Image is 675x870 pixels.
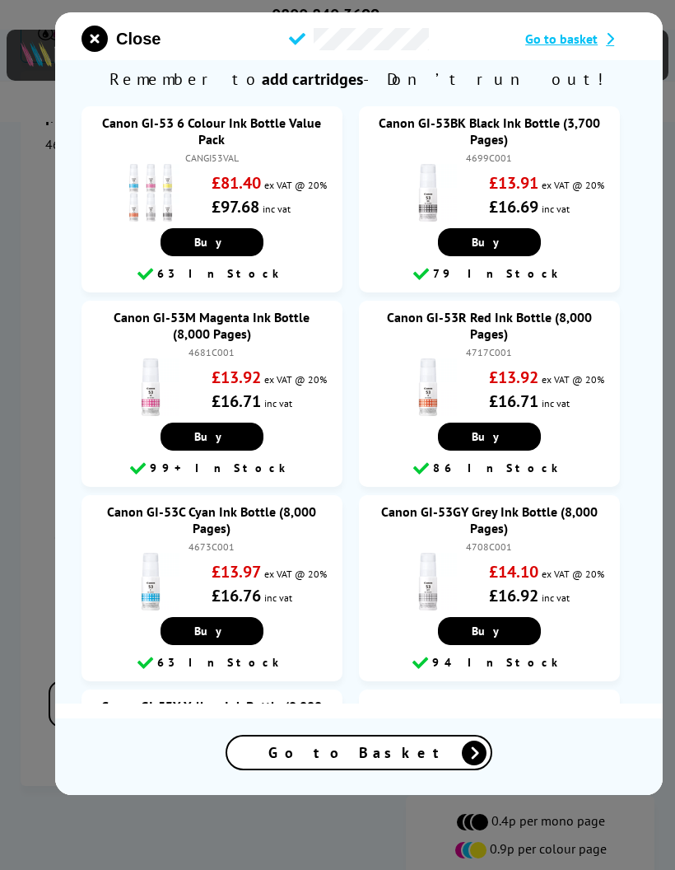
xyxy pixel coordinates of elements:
[90,264,334,284] div: 63 In Stock
[367,264,612,284] div: 79 In Stock
[263,203,291,215] span: inc vat
[489,391,538,412] strong: £16.71
[122,164,179,222] img: Canon GI-53 6 Colour Ink Bottle Value Pack
[194,235,230,250] span: Buy
[90,653,334,673] div: 63 In Stock
[387,309,592,342] a: Canon GI-53R Red Ink Bottle (8,000 Pages)
[542,203,570,215] span: inc vat
[194,429,230,444] span: Buy
[212,561,261,582] strong: £13.97
[212,172,261,194] strong: £81.40
[489,367,538,388] strong: £13.92
[525,30,636,47] a: Go to basket
[375,152,603,164] div: 4699C001
[264,592,292,604] span: inc vat
[367,459,612,479] div: 86 In Stock
[542,179,604,191] span: ex VAT @ 20%
[98,152,326,164] div: CANGI53VAL
[542,592,570,604] span: inc vat
[264,373,327,386] span: ex VAT @ 20%
[399,358,457,416] img: Canon GI-53R Red Ink Bottle (8,000 Pages)
[98,540,326,553] div: 4673C001
[375,540,603,553] div: 4708C001
[399,553,457,610] img: Canon GI-53GY Grey Ink Bottle (8,000 Pages)
[114,309,310,342] a: Canon GI-53M Magenta Ink Bottle (8,000 Pages)
[264,397,292,409] span: inc vat
[212,585,261,606] strong: £16.76
[489,196,538,217] strong: £16.69
[399,164,457,222] img: Canon GI-53BK Black Ink Bottle (3,700 Pages)
[98,346,326,358] div: 4681C001
[268,743,449,762] span: Go to Basket
[55,60,663,98] span: Remember to - Don’t run out!
[212,391,261,412] strong: £16.71
[122,358,179,416] img: Canon GI-53M Magenta Ink Bottle (8,000 Pages)
[81,26,161,52] button: close modal
[489,172,538,194] strong: £13.91
[264,568,327,580] span: ex VAT @ 20%
[107,503,316,536] a: Canon GI-53C Cyan Ink Bottle (8,000 Pages)
[381,503,598,536] a: Canon GI-53GY Grey Ink Bottle (8,000 Pages)
[489,585,538,606] strong: £16.92
[472,235,507,250] span: Buy
[542,568,604,580] span: ex VAT @ 20%
[194,624,230,638] span: Buy
[489,561,538,582] strong: £14.10
[122,553,179,610] img: Canon GI-53C Cyan Ink Bottle (8,000 Pages)
[380,700,598,717] a: Canon MC-G02 Maintenance Cartridge
[542,373,604,386] span: ex VAT @ 20%
[375,346,603,358] div: 4717C001
[472,429,507,444] span: Buy
[90,459,334,479] div: 99+ In Stock
[212,196,259,217] strong: £97.68
[525,30,598,47] span: Go to basket
[367,653,612,673] div: 94 In Stock
[472,624,507,638] span: Buy
[379,115,600,147] a: Canon GI-53BK Black Ink Bottle (3,700 Pages)
[226,735,492,770] a: Go to Basket
[264,179,327,191] span: ex VAT @ 20%
[102,115,321,147] a: Canon GI-53 6 Colour Ink Bottle Value Pack
[542,397,570,409] span: inc vat
[212,367,261,388] strong: £13.92
[101,698,322,731] a: Canon GI-53Y Yellow Ink Bottle (8,000 Pages)
[116,30,161,49] span: Close
[262,68,363,90] b: add cartridges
